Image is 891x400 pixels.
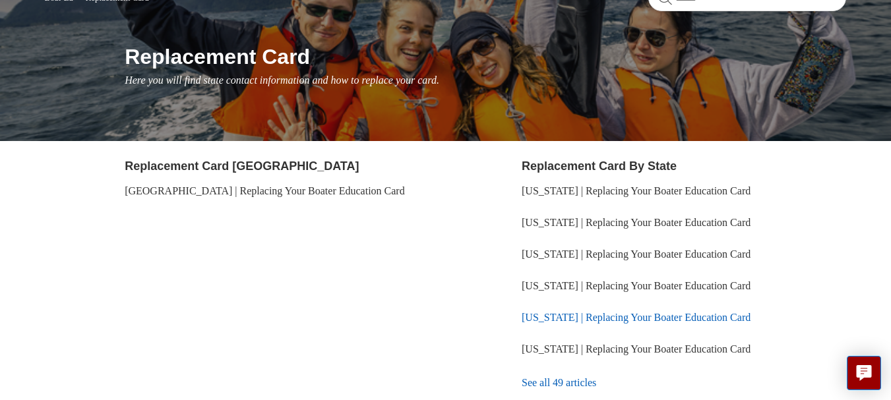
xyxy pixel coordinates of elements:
p: Here you will find state contact information and how to replace your card. [125,72,846,88]
h1: Replacement Card [125,41,846,72]
a: [GEOGRAPHIC_DATA] | Replacing Your Boater Education Card [125,185,405,196]
a: Replacement Card [GEOGRAPHIC_DATA] [125,159,359,173]
a: Replacement Card By State [522,159,677,173]
a: [US_STATE] | Replacing Your Boater Education Card [522,185,751,196]
button: Live chat [847,356,881,390]
a: [US_STATE] | Replacing Your Boater Education Card [522,343,751,355]
a: [US_STATE] | Replacing Your Boater Education Card [522,280,751,291]
a: [US_STATE] | Replacing Your Boater Education Card [522,248,751,260]
a: [US_STATE] | Replacing Your Boater Education Card [522,312,751,323]
a: [US_STATE] | Replacing Your Boater Education Card [522,217,751,228]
